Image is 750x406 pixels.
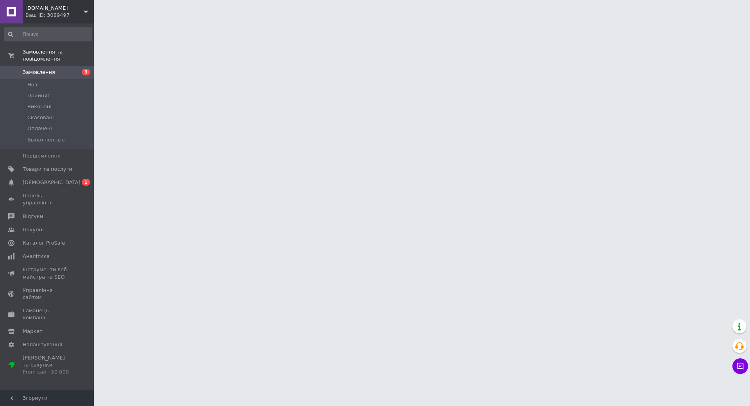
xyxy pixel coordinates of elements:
[23,166,72,173] span: Товари та послуги
[27,103,52,110] span: Виконані
[23,354,72,376] span: [PERSON_NAME] та рахунки
[25,5,84,12] span: sigma-market.com.ua
[23,328,43,335] span: Маркет
[27,114,54,121] span: Скасовані
[23,179,80,186] span: [DEMOGRAPHIC_DATA]
[27,81,39,88] span: Нові
[25,12,94,19] div: Ваш ID: 3089497
[23,213,43,220] span: Відгуки
[23,266,72,280] span: Інструменти веб-майстра та SEO
[27,125,52,132] span: Оплачені
[23,253,50,260] span: Аналітика
[23,48,94,63] span: Замовлення та повідомлення
[27,92,52,99] span: Прийняті
[23,287,72,301] span: Управління сайтом
[23,368,72,376] div: Prom сайт 50 000
[27,136,65,143] span: Выполненные
[23,226,44,233] span: Покупці
[23,69,55,76] span: Замовлення
[23,307,72,321] span: Гаманець компанії
[23,192,72,206] span: Панель управління
[4,27,92,41] input: Пошук
[732,358,748,374] button: Чат з покупцем
[23,152,61,159] span: Повідомлення
[23,240,65,247] span: Каталог ProSale
[82,179,90,186] span: 1
[82,69,90,75] span: 3
[23,341,62,348] span: Налаштування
